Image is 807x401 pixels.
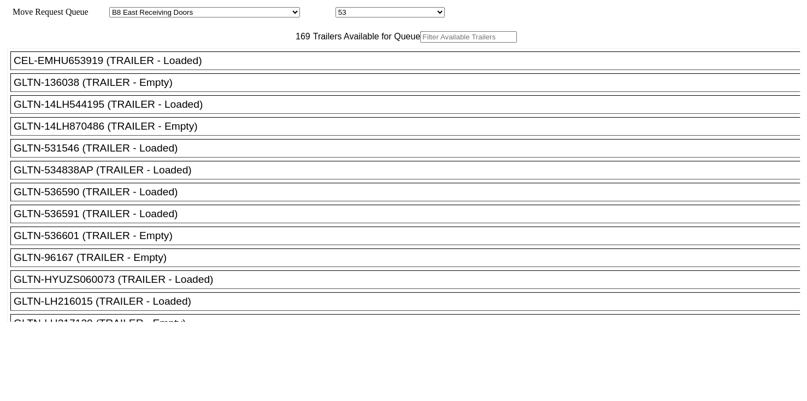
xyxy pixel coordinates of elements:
div: GLTN-LH216015 (TRAILER - Loaded) [14,295,806,307]
div: GLTN-136038 (TRAILER - Empty) [14,77,806,89]
div: GLTN-14LH870486 (TRAILER - Empty) [14,120,806,132]
span: Trailers Available for Queue [310,32,421,41]
span: Location [302,7,333,16]
div: GLTN-536590 (TRAILER - Loaded) [14,186,806,198]
div: GLTN-HYUZS060073 (TRAILER - Loaded) [14,274,806,286]
div: GLTN-96167 (TRAILER - Empty) [14,252,806,264]
div: GLTN-536601 (TRAILER - Empty) [14,230,806,242]
span: Move Request Queue [7,7,89,16]
div: GLTN-536591 (TRAILER - Loaded) [14,208,806,220]
input: Filter Available Trailers [420,31,517,43]
div: GLTN-531546 (TRAILER - Loaded) [14,142,806,154]
div: CEL-EMHU653919 (TRAILER - Loaded) [14,55,806,67]
span: 169 [290,32,310,41]
div: GLTN-14LH544195 (TRAILER - Loaded) [14,98,806,111]
span: Area [90,7,107,16]
div: GLTN-LH217130 (TRAILER - Empty) [14,317,806,329]
div: GLTN-534838AP (TRAILER - Loaded) [14,164,806,176]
